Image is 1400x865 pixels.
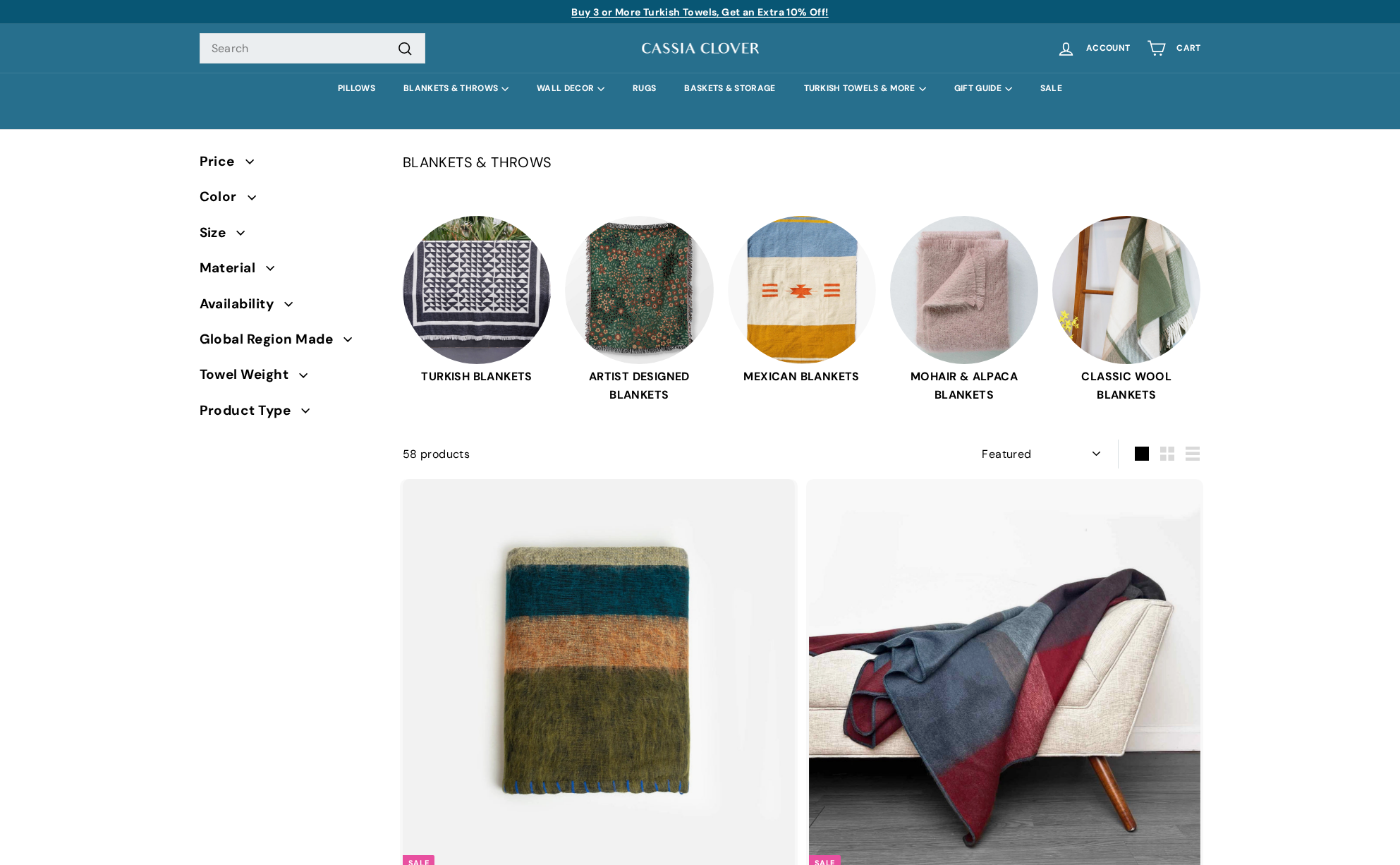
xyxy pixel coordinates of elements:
a: Cart [1138,28,1209,69]
button: Color [200,183,380,218]
p: BLANKETS & THROWS [403,151,1201,174]
button: Global Region Made [200,325,380,361]
button: Towel Weight [200,361,380,396]
summary: BLANKETS & THROWS [389,73,523,104]
a: SALE [1026,73,1076,104]
a: Account [1048,28,1138,69]
a: RUGS [619,73,670,104]
a: TURKISH BLANKETS [403,216,551,404]
button: Material [200,254,380,289]
summary: GIFT GUIDE [940,73,1026,104]
a: ARTIST DESIGNED BLANKETS [565,216,713,404]
span: Towel Weight [200,364,300,385]
input: Search [200,33,425,64]
span: Product Type [200,400,302,421]
a: PILLOWS [324,73,389,104]
a: Buy 3 or More Turkish Towels, Get an Extra 10% Off! [571,6,828,18]
span: CLASSIC WOOL BLANKETS [1052,368,1200,404]
a: MOHAIR & ALPACA BLANKETS [890,216,1038,404]
button: Size [200,219,380,254]
span: Account [1086,44,1130,53]
span: Size [200,222,237,243]
button: Price [200,147,380,183]
span: MEXICAN BLANKETS [728,368,876,386]
div: 58 products [403,445,802,464]
span: Global Region Made [200,329,344,350]
span: Price [200,151,245,172]
span: Color [200,186,248,207]
span: Availability [200,294,285,315]
summary: TURKISH TOWELS & MORE [790,73,940,104]
span: MOHAIR & ALPACA BLANKETS [890,368,1038,404]
div: Primary [171,73,1229,104]
span: Cart [1176,44,1200,53]
a: CLASSIC WOOL BLANKETS [1052,216,1200,404]
button: Availability [200,290,380,325]
span: TURKISH BLANKETS [403,368,551,386]
span: ARTIST DESIGNED BLANKETS [565,368,713,404]
a: MEXICAN BLANKETS [728,216,876,404]
span: Material [200,258,267,279]
a: BASKETS & STORAGE [670,73,789,104]
button: Product Type [200,397,380,432]
summary: WALL DECOR [523,73,619,104]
